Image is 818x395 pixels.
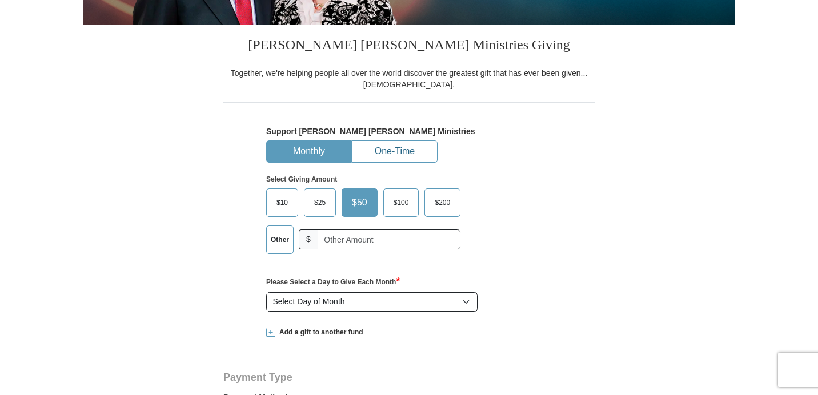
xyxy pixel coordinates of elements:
[299,229,318,249] span: $
[388,194,415,211] span: $100
[271,194,294,211] span: $10
[346,194,373,211] span: $50
[308,194,331,211] span: $25
[266,278,400,286] strong: Please Select a Day to Give Each Month
[266,175,337,183] strong: Select Giving Amount
[223,25,595,67] h3: [PERSON_NAME] [PERSON_NAME] Ministries Giving
[223,67,595,90] div: Together, we're helping people all over the world discover the greatest gift that has ever been g...
[267,141,351,162] button: Monthly
[429,194,456,211] span: $200
[275,328,363,337] span: Add a gift to another fund
[352,141,437,162] button: One-Time
[266,127,552,136] h5: Support [PERSON_NAME] [PERSON_NAME] Ministries
[267,226,293,253] label: Other
[318,229,460,249] input: Other Amount
[223,373,595,382] h4: Payment Type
